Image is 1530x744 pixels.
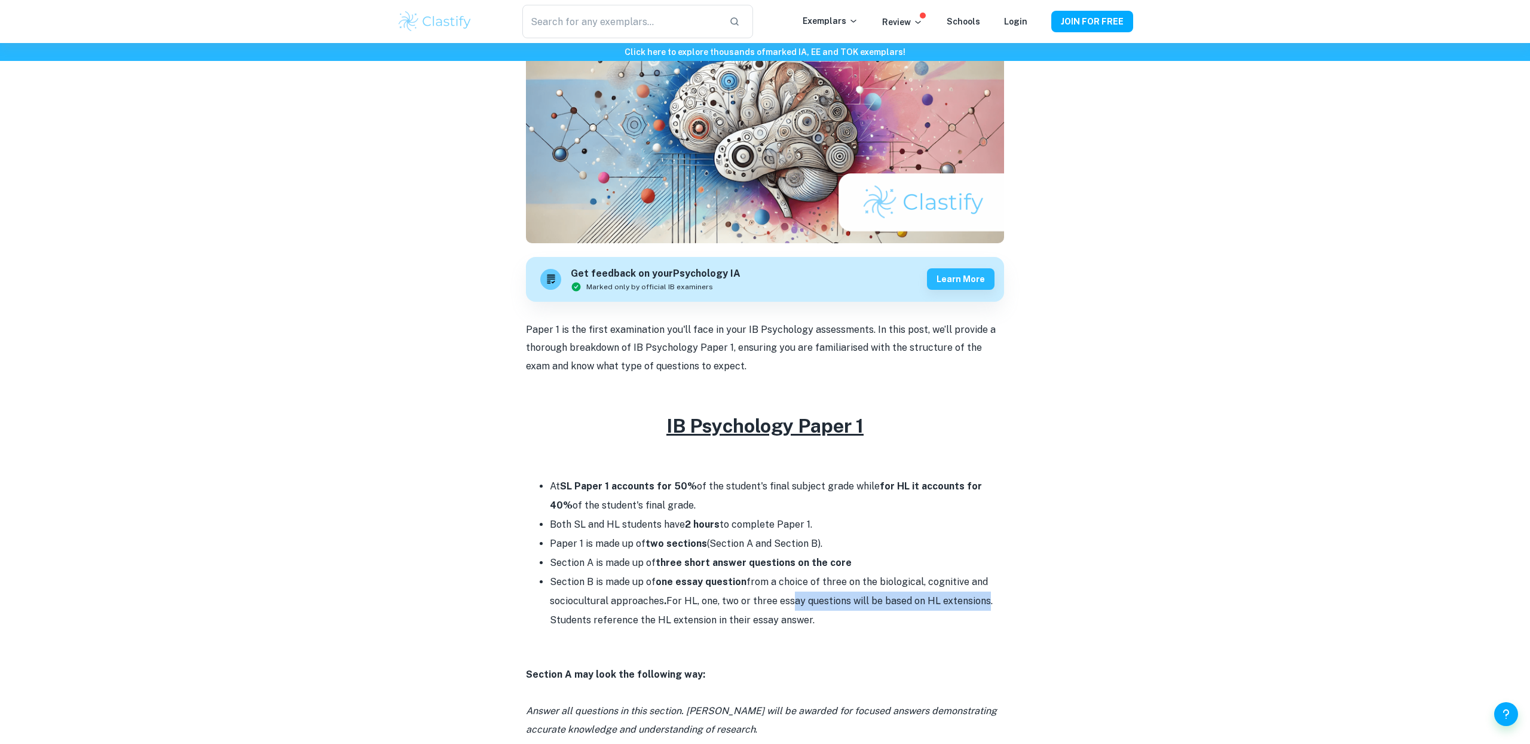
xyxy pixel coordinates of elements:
[526,4,1004,243] img: IB Psychology Paper 1 cover image
[550,572,1004,630] li: Section B is made up of from a choice of three on the biological, cognitive and sociocultural app...
[526,702,1004,739] p: .
[656,576,746,587] strong: one essay question
[397,10,473,33] img: Clastify logo
[882,16,923,29] p: Review
[586,281,713,292] span: Marked only by official IB examiners
[560,480,697,492] strong: SL Paper 1 accounts for 50%
[645,538,707,549] strong: two sections
[2,45,1528,59] h6: Click here to explore thousands of marked IA, EE and TOK exemplars !
[550,477,1004,515] li: At of the student's final subject grade while of the student's final grade.
[803,14,858,27] p: Exemplars
[664,595,666,607] strong: .
[666,415,864,437] u: IB Psychology Paper 1
[656,557,852,568] strong: three short answer questions on the core
[550,480,982,511] strong: for HL it accounts for 40%
[927,268,994,290] button: Learn more
[685,519,720,530] strong: 2 hours
[526,257,1004,302] a: Get feedback on yourPsychology IAMarked only by official IB examinersLearn more
[1494,702,1518,726] button: Help and Feedback
[550,515,1004,534] li: Both SL and HL students have to complete Paper 1.
[571,267,740,281] h6: Get feedback on your Psychology IA
[522,5,720,38] input: Search for any exemplars...
[526,705,997,734] i: Answer all questions in this section. [PERSON_NAME] will be awarded for focused answers demonstra...
[526,321,1004,375] p: Paper 1 is the first examination you'll face in your IB Psychology assessments. In this post, we’...
[1051,11,1133,32] button: JOIN FOR FREE
[526,669,705,680] strong: Section A may look the following way:
[947,17,980,26] a: Schools
[550,553,1004,572] li: Section A is made up of
[1004,17,1027,26] a: Login
[550,534,1004,553] li: Paper 1 is made up of (Section A and Section B).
